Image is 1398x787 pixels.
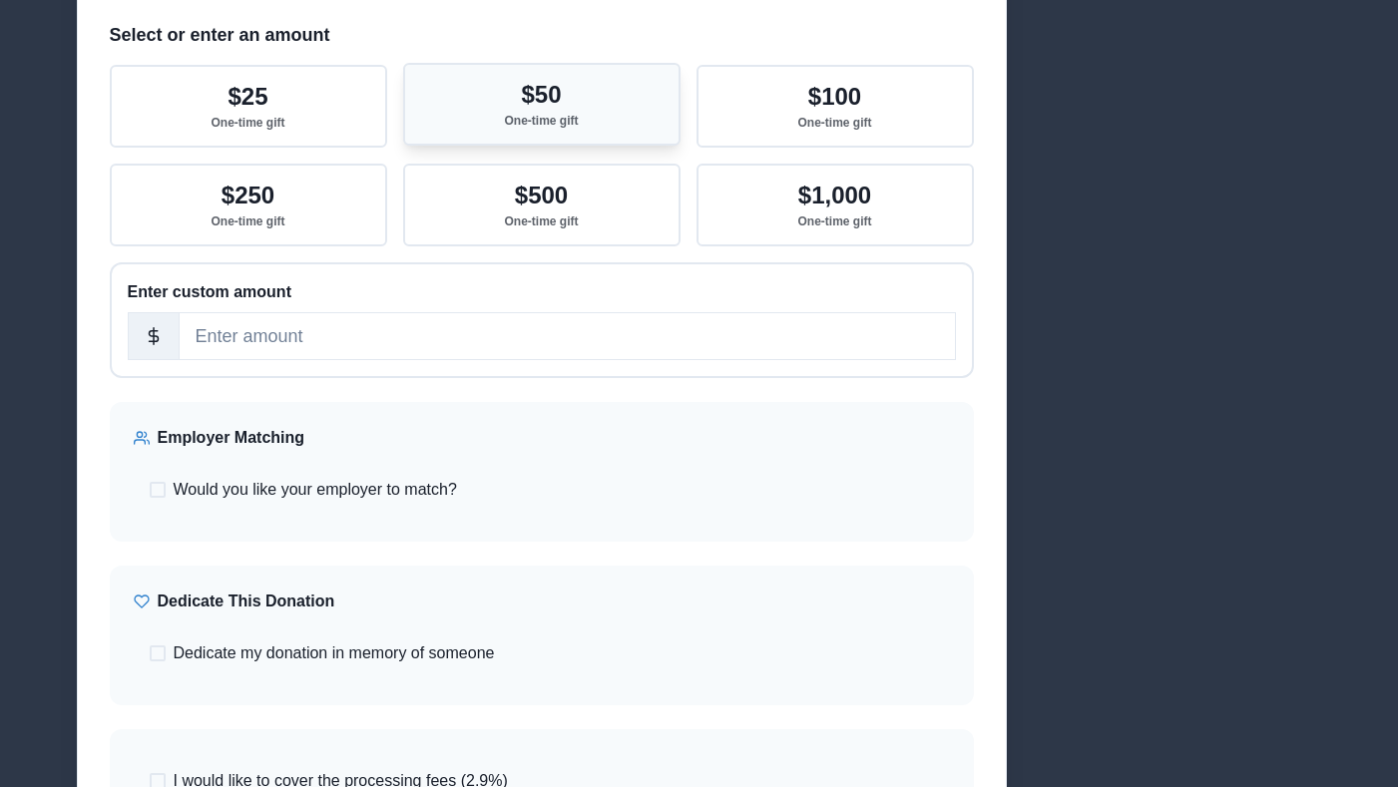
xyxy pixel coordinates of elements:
[403,164,681,246] button: $500One-time gift
[798,182,871,210] p: $1,000
[174,478,457,502] span: Would you like your employer to match?
[128,280,956,304] p: Enter custom amount
[697,65,974,148] button: $100One-time gift
[174,641,495,665] span: Dedicate my donation in memory of someone
[521,81,561,110] p: $50
[212,116,285,130] p: One-time gift
[110,164,387,246] button: $250One-time gift
[158,426,305,450] p: Employer Matching
[110,22,974,49] p: Select or enter an amount
[798,116,872,130] p: One-time gift
[505,114,579,128] p: One-time gift
[158,590,335,613] p: Dedicate This Donation
[798,214,872,228] p: One-time gift
[212,214,285,228] p: One-time gift
[403,63,681,146] button: $50One-time gift
[179,312,956,360] input: Enter amount
[110,65,387,148] button: $25One-time gift
[228,83,267,112] p: $25
[808,83,861,112] p: $100
[505,214,579,228] p: One-time gift
[697,164,974,246] button: $1,000One-time gift
[515,182,568,210] p: $500
[222,182,274,210] p: $250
